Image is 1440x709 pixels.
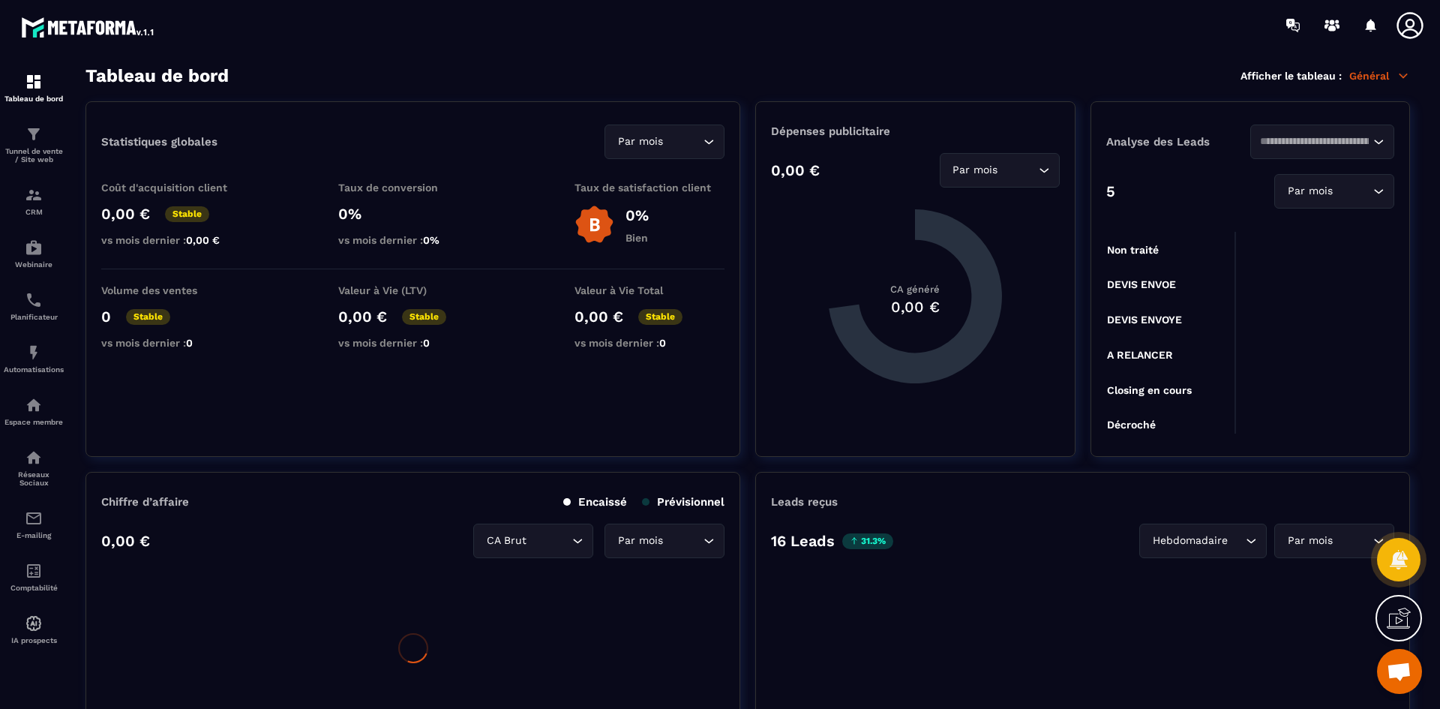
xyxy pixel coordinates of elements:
p: vs mois dernier : [101,337,251,349]
p: vs mois dernier : [574,337,724,349]
img: automations [25,344,43,362]
p: 0,00 € [101,532,150,550]
p: Tableau de bord [4,95,64,103]
input: Search for option [666,533,700,549]
p: Analyse des Leads [1106,135,1250,149]
p: 0,00 € [574,308,623,326]
img: social-network [25,449,43,467]
p: Prévisionnel [642,495,724,509]
p: Tunnel de vente / Site web [4,147,64,164]
p: CRM [4,208,64,216]
div: Search for option [1250,125,1394,159]
span: Par mois [1284,533,1336,549]
p: Stable [638,309,682,325]
p: vs mois dernier : [338,234,488,246]
p: vs mois dernier : [338,337,488,349]
p: Dépenses publicitaire [771,125,1059,138]
div: Search for option [604,125,724,159]
span: Par mois [614,533,666,549]
input: Search for option [666,134,700,150]
span: Par mois [949,162,1001,179]
img: accountant [25,562,43,580]
a: formationformationTunnel de vente / Site web [4,114,64,175]
h3: Tableau de bord [85,65,229,86]
p: Taux de satisfaction client [574,182,724,194]
input: Search for option [529,533,568,549]
p: 0,00 € [338,308,387,326]
div: Search for option [473,524,593,558]
img: automations [25,614,43,632]
p: Volume des ventes [101,284,251,296]
p: Planificateur [4,313,64,321]
p: IA prospects [4,636,64,644]
a: emailemailE-mailing [4,498,64,551]
p: Encaissé [563,495,627,509]
p: Afficher le tableau : [1240,70,1342,82]
input: Search for option [1001,162,1035,179]
span: Par mois [614,134,666,150]
p: Taux de conversion [338,182,488,194]
p: Stable [126,309,170,325]
p: 0% [625,206,649,224]
img: formation [25,186,43,204]
p: 5 [1106,182,1115,200]
div: Search for option [940,153,1060,188]
span: 0 [186,337,193,349]
a: Ouvrir le chat [1377,649,1422,694]
tspan: DEVIS ENVOYE [1107,314,1182,326]
img: automations [25,396,43,414]
tspan: Non traité [1107,244,1159,256]
a: formationformationTableau de bord [4,62,64,114]
a: accountantaccountantComptabilité [4,551,64,603]
p: Valeur à Vie (LTV) [338,284,488,296]
p: 16 Leads [771,532,835,550]
p: 0% [338,205,488,223]
div: Search for option [1139,524,1267,558]
span: 0 [423,337,430,349]
input: Search for option [1260,134,1369,150]
p: Bien [625,232,649,244]
p: Chiffre d’affaire [101,495,189,509]
p: Stable [165,206,209,222]
img: formation [25,73,43,91]
img: email [25,509,43,527]
input: Search for option [1336,183,1369,200]
div: Search for option [1274,524,1394,558]
p: E-mailing [4,531,64,539]
p: 0 [101,308,111,326]
tspan: Décroché [1107,419,1156,431]
div: Search for option [604,524,724,558]
a: automationsautomationsEspace membre [4,385,64,437]
p: Général [1349,69,1410,83]
p: 0,00 € [771,161,820,179]
tspan: Closing en cours [1107,384,1192,397]
img: logo [21,14,156,41]
p: vs mois dernier : [101,234,251,246]
p: Automatisations [4,365,64,374]
tspan: DEVIS ENVOE [1107,278,1176,290]
a: social-networksocial-networkRéseaux Sociaux [4,437,64,498]
span: Hebdomadaire [1149,533,1231,549]
p: Leads reçus [771,495,838,509]
a: automationsautomationsAutomatisations [4,332,64,385]
p: Espace membre [4,418,64,426]
span: CA Brut [483,533,529,549]
p: 31.3% [842,533,893,549]
span: 0 [659,337,666,349]
img: automations [25,239,43,257]
a: schedulerschedulerPlanificateur [4,280,64,332]
p: Stable [402,309,446,325]
p: 0,00 € [101,205,150,223]
p: Valeur à Vie Total [574,284,724,296]
tspan: A RELANCER [1107,349,1173,361]
img: formation [25,125,43,143]
p: Réseaux Sociaux [4,470,64,487]
span: Par mois [1284,183,1336,200]
input: Search for option [1336,533,1369,549]
p: Comptabilité [4,584,64,592]
img: scheduler [25,291,43,309]
a: formationformationCRM [4,175,64,227]
p: Webinaire [4,260,64,269]
input: Search for option [1231,533,1242,549]
p: Coût d'acquisition client [101,182,251,194]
